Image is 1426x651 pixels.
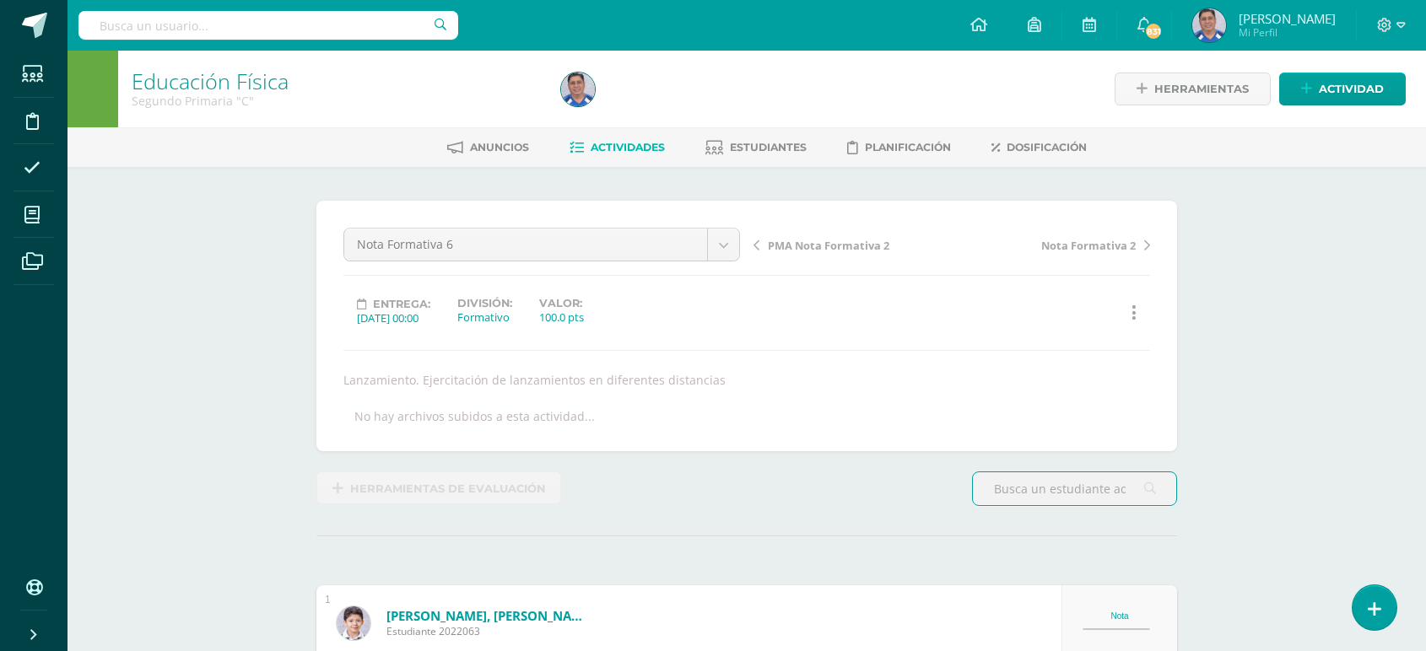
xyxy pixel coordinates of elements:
[78,11,458,40] input: Busca un usuario...
[1319,73,1384,105] span: Actividad
[447,134,529,161] a: Anuncios
[470,141,529,153] span: Anuncios
[865,141,951,153] span: Planificación
[1239,25,1336,40] span: Mi Perfil
[350,473,546,504] span: Herramientas de evaluación
[1083,611,1157,621] div: Nota
[1007,141,1087,153] span: Dosificación
[1115,73,1271,105] a: Herramientas
[373,298,430,310] span: Entrega:
[1192,8,1226,42] img: a70d0038ccf6c87a58865f66233eda2a.png
[591,141,665,153] span: Actividades
[991,134,1087,161] a: Dosificación
[457,309,512,325] div: Formativo
[1041,238,1136,253] span: Nota Formativa 2
[847,134,951,161] a: Planificación
[539,297,584,309] label: Valor:
[1239,10,1336,27] span: [PERSON_NAME]
[386,624,589,638] span: Estudiante 2022063
[1144,22,1163,40] span: 831
[768,238,889,253] span: PMA Nota Formativa 2
[344,229,739,261] a: Nota Formativa 6
[730,141,807,153] span: Estudiantes
[457,297,512,309] label: División:
[561,73,595,106] img: a70d0038ccf6c87a58865f66233eda2a.png
[570,134,665,161] a: Actividades
[754,236,952,253] a: PMA Nota Formativa 2
[337,372,1157,388] div: Lanzamiento. Ejercitación de lanzamientos en diferentes distancias
[354,408,595,424] div: No hay archivos subidos a esta actividad...
[132,67,289,95] a: Educación Física
[132,93,541,109] div: Segundo Primaria 'C'
[539,309,584,325] div: 100.0 pts
[357,310,430,325] div: [DATE] 00:00
[132,69,541,93] h1: Educación Física
[952,236,1150,253] a: Nota Formativa 2
[1154,73,1249,105] span: Herramientas
[705,134,807,161] a: Estudiantes
[386,607,589,624] a: [PERSON_NAME], [PERSON_NAME]
[973,472,1176,505] input: Busca un estudiante aquí...
[357,229,694,261] span: Nota Formativa 6
[337,606,370,640] img: daea809cf664fc2190e3e21b8a9c042c.png
[1279,73,1406,105] a: Actividad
